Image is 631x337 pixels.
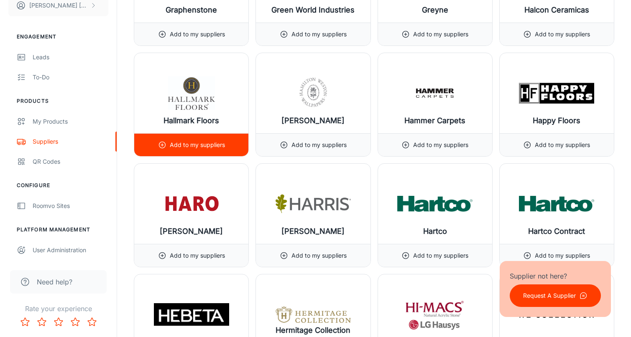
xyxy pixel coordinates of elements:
img: Hartco [397,187,473,220]
button: Rate 1 star [17,314,33,330]
h6: [PERSON_NAME] [281,115,345,127]
img: Hartco Contract [519,187,594,220]
p: Add to my suppliers [413,30,468,39]
img: Happy Floors [519,76,594,110]
h6: Green World Industries [271,4,355,16]
img: hebetanl [154,298,229,331]
img: Hallmark Floors [154,76,229,110]
p: Add to my suppliers [535,140,590,149]
button: Rate 3 star [50,314,67,330]
span: Need help? [37,277,72,287]
h6: Hammer Carpets [404,115,465,127]
div: Suppliers [33,137,108,146]
h6: Halcon Ceramicas [524,4,589,16]
button: Request A Supplier [510,284,601,307]
img: Hamilton Weston [276,76,351,110]
p: Add to my suppliers [413,251,468,260]
p: Rate your experience [7,304,110,314]
p: Add to my suppliers [170,140,225,149]
p: Add to my suppliers [291,30,347,39]
button: Rate 5 star [84,314,100,330]
div: User Administration [33,246,108,255]
p: Supplier not here? [510,271,601,281]
h6: Greyne [422,4,448,16]
div: My Products [33,117,108,126]
p: Add to my suppliers [170,251,225,260]
div: Roomvo Sites [33,201,108,210]
h6: Hartco [423,226,447,237]
p: Add to my suppliers [291,251,347,260]
h6: Hallmark Floors [163,115,219,127]
img: Harris [276,187,351,220]
h6: [PERSON_NAME] [160,226,223,237]
div: To-do [33,73,108,82]
p: Add to my suppliers [291,140,347,149]
img: Hermitage Collection (Artisan Hardwood) [276,298,351,331]
h6: Graphenstone [166,4,217,16]
h6: Hartco Contract [528,226,585,237]
p: Add to my suppliers [170,30,225,39]
div: QR Codes [33,157,108,166]
img: Haro [154,187,229,220]
p: Request A Supplier [523,291,576,300]
img: HI-MACS [397,298,473,331]
p: Add to my suppliers [535,251,590,260]
p: Add to my suppliers [413,140,468,149]
button: Rate 4 star [67,314,84,330]
p: Add to my suppliers [535,30,590,39]
h6: [PERSON_NAME] [281,226,345,237]
p: [PERSON_NAME] [PERSON_NAME] [29,1,88,10]
h6: Happy Floors [533,115,580,127]
button: Rate 2 star [33,314,50,330]
img: Hammer Carpets [397,76,473,110]
div: Leads [33,53,108,62]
